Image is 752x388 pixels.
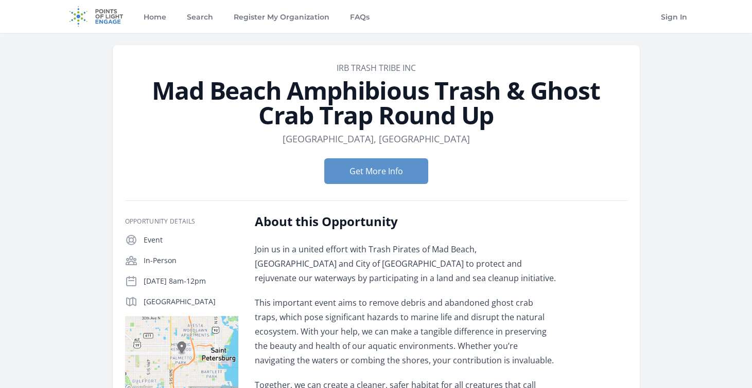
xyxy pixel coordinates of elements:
h2: About this Opportunity [255,213,556,230]
h3: Opportunity Details [125,217,238,226]
p: In-Person [144,255,238,266]
p: Event [144,235,238,245]
p: Join us in a united effort with Trash Pirates of Mad Beach, [GEOGRAPHIC_DATA] and City of [GEOGRA... [255,242,556,285]
p: [DATE] 8am-12pm [144,276,238,286]
button: Get More Info [324,158,428,184]
a: IRB TRASH TRIBE INC [337,62,416,73]
p: This important event aims to remove debris and abandoned ghost crab traps, which pose significant... [255,295,556,367]
dd: [GEOGRAPHIC_DATA], [GEOGRAPHIC_DATA] [283,132,470,146]
h1: Mad Beach Amphibious Trash & Ghost Crab Trap Round Up [125,78,627,127]
p: [GEOGRAPHIC_DATA] [144,297,238,307]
